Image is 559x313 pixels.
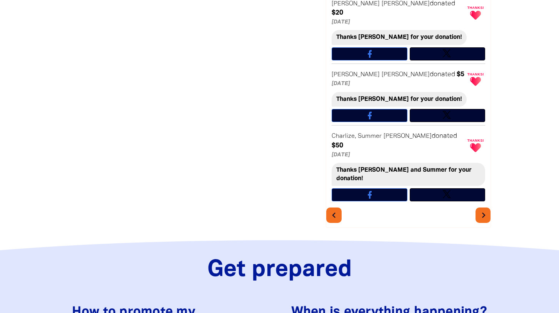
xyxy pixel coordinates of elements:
div: Thanks [PERSON_NAME] for your donation! [332,92,467,107]
span: donated [430,71,455,77]
em: [PERSON_NAME] [382,72,430,77]
em: $50 [332,142,343,149]
span: donated [430,0,455,7]
div: Thanks [PERSON_NAME] and Summer for your donation! [332,163,485,186]
em: $20 [332,10,343,16]
em: $5 [457,71,464,77]
button: Next page [476,208,491,223]
i: chevron_left [329,210,339,221]
p: [DATE] [332,79,464,89]
em: [PERSON_NAME] [332,1,380,7]
p: [DATE] [332,151,464,160]
button: Previous page [326,208,341,223]
p: [DATE] [332,18,464,27]
div: Thanks [PERSON_NAME] for your donation! [332,30,467,45]
span: donated [432,133,457,139]
span: Get prepared [207,259,352,281]
em: [PERSON_NAME] [384,134,432,139]
em: [PERSON_NAME] [382,1,430,7]
em: [PERSON_NAME] [332,72,380,77]
em: Charlize, Summer [332,134,382,139]
i: chevron_right [478,210,489,221]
